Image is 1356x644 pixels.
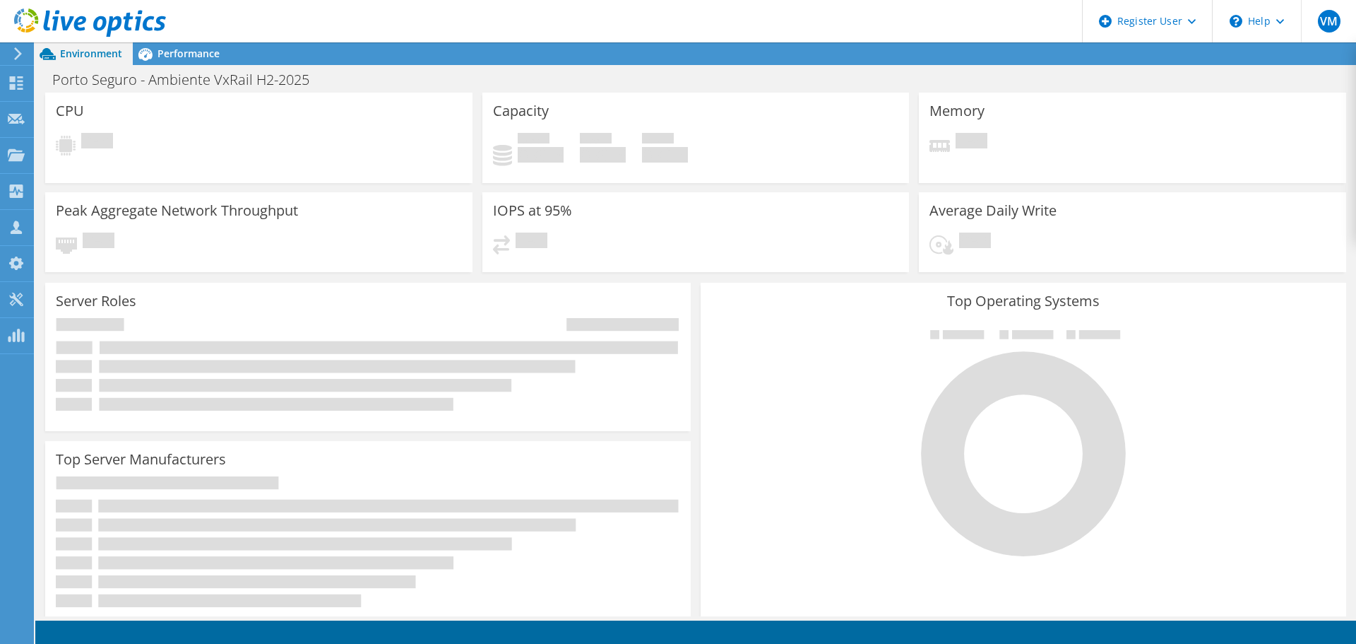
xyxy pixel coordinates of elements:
span: Pending [516,233,547,252]
h1: Porto Seguro - Ambiente VxRail H2-2025 [46,72,331,88]
h4: 0 GiB [518,147,564,163]
h3: Peak Aggregate Network Throughput [56,203,298,218]
span: VM [1318,10,1340,33]
span: Pending [956,133,987,152]
span: Environment [60,47,122,60]
h3: Server Roles [56,293,136,309]
h3: Average Daily Write [929,203,1057,218]
h3: IOPS at 95% [493,203,572,218]
h4: 0 GiB [642,147,688,163]
h3: Memory [929,103,985,119]
span: Performance [157,47,220,60]
h3: Capacity [493,103,549,119]
span: Pending [959,233,991,252]
h3: Top Operating Systems [711,293,1336,309]
h3: Top Server Manufacturers [56,452,226,467]
span: Pending [83,233,114,252]
span: Pending [81,133,113,152]
span: Free [580,133,612,147]
h3: CPU [56,103,84,119]
span: Total [642,133,674,147]
span: Used [518,133,549,147]
svg: \n [1230,15,1242,28]
h4: 0 GiB [580,147,626,163]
